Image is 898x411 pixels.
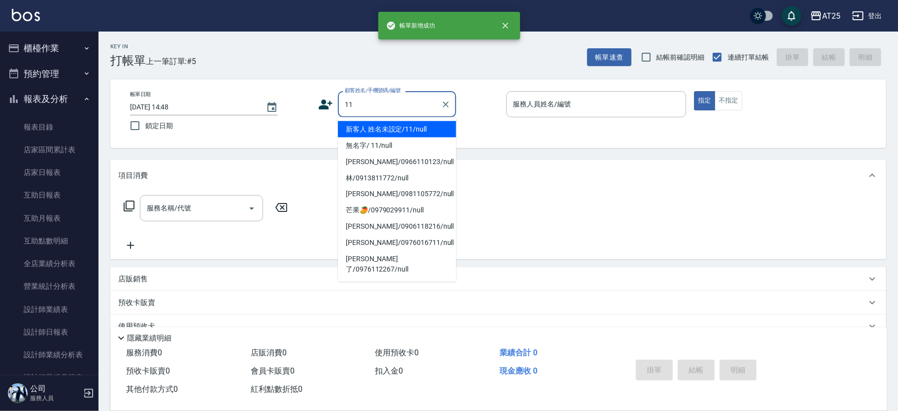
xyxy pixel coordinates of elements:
[118,274,148,284] p: 店販銷售
[4,252,95,275] a: 全店業績分析表
[375,366,403,376] span: 扣入金 0
[251,366,295,376] span: 會員卡販賣 0
[657,52,705,63] span: 結帳前確認明細
[130,91,151,98] label: 帳單日期
[715,91,742,110] button: 不指定
[4,275,95,298] a: 營業統計分析表
[4,184,95,206] a: 互助日報表
[145,121,173,131] span: 鎖定日期
[338,251,456,278] li: [PERSON_NAME]了/0976112267/null
[12,9,40,21] img: Logo
[244,201,260,216] button: Open
[4,207,95,230] a: 互助月報表
[848,7,886,25] button: 登出
[375,348,419,357] span: 使用預收卡 0
[4,366,95,389] a: 設計師業績月報表
[338,121,456,137] li: 新客人 姓名未設定/11/null
[338,235,456,251] li: [PERSON_NAME]/0976016711/null
[4,298,95,321] a: 設計師業績表
[8,383,28,403] img: Person
[30,384,80,394] h5: 公司
[118,298,155,308] p: 預收卡販賣
[127,333,171,343] p: 隱藏業績明細
[495,15,516,36] button: close
[587,48,632,67] button: 帳單速查
[260,96,284,119] button: Choose date, selected date is 2025-09-10
[110,291,886,314] div: 預收卡販賣
[30,394,80,403] p: 服務人員
[4,86,95,112] button: 報表及分析
[110,160,886,191] div: 項目消費
[345,87,401,94] label: 顧客姓名/手機號碼/編號
[110,267,886,291] div: 店販銷售
[126,366,170,376] span: 預收卡販賣 0
[130,99,256,115] input: YYYY/MM/DD hh:mm
[110,43,146,50] h2: Key In
[782,6,801,26] button: save
[4,321,95,343] a: 設計師日報表
[4,161,95,184] a: 店家日報表
[4,116,95,138] a: 報表目錄
[126,348,162,357] span: 服務消費 0
[338,137,456,154] li: 無名字/ 11/null
[251,348,287,357] span: 店販消費 0
[822,10,840,22] div: AT25
[4,343,95,366] a: 設計師業績分析表
[251,384,302,394] span: 紅利點數折抵 0
[499,366,537,376] span: 現金應收 0
[499,348,537,357] span: 業績合計 0
[338,203,456,219] li: 芒果🥭/0979029911/null
[728,52,769,63] span: 連續打單結帳
[338,219,456,235] li: [PERSON_NAME]/0906118216/null
[806,6,844,26] button: AT25
[110,54,146,68] h3: 打帳單
[146,55,197,68] span: 上一筆訂單:#5
[4,230,95,252] a: 互助點數明細
[118,171,148,181] p: 項目消費
[338,170,456,186] li: 林/0913811772/null
[4,35,95,61] button: 櫃檯作業
[386,21,435,31] span: 帳單新增成功
[694,91,715,110] button: 指定
[338,186,456,203] li: [PERSON_NAME]/0981105772/null
[439,98,453,111] button: Clear
[110,314,886,338] div: 使用預收卡
[338,154,456,170] li: [PERSON_NAME]/0966110123/null
[4,138,95,161] a: 店家區間累計表
[126,384,178,394] span: 其他付款方式 0
[118,321,155,332] p: 使用預收卡
[4,61,95,87] button: 預約管理
[338,278,456,294] li: [PERSON_NAME]/0907731196/null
